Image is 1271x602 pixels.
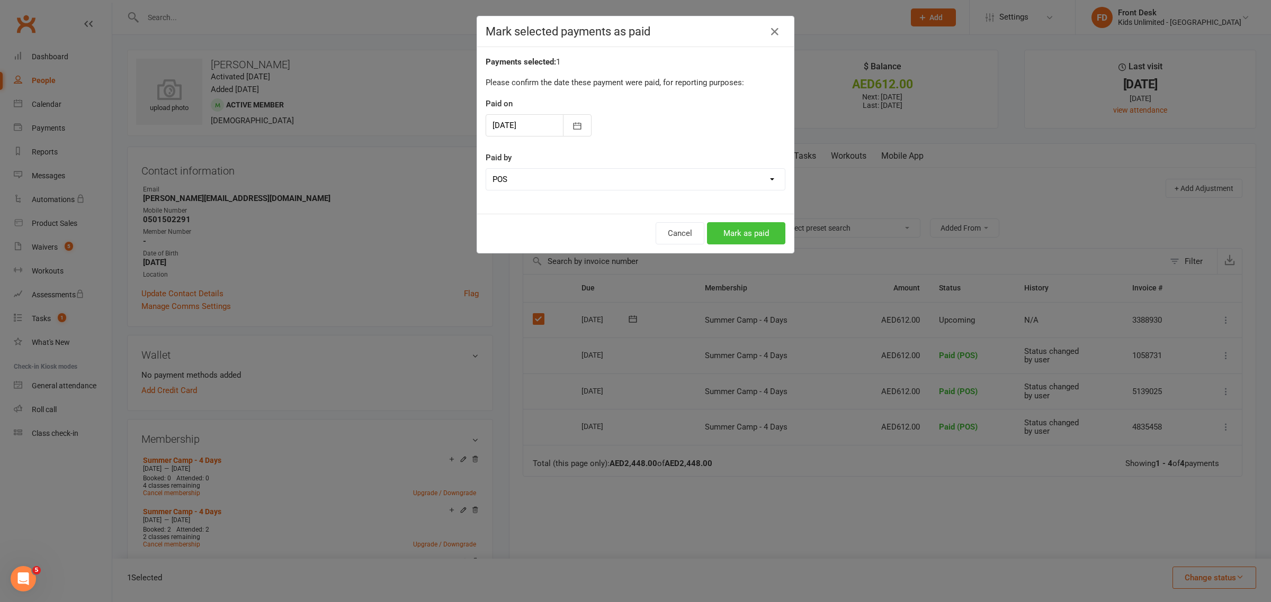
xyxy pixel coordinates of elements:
[486,151,512,164] label: Paid by
[11,566,36,591] iframe: Intercom live chat
[486,56,785,68] div: 1
[486,97,513,110] label: Paid on
[766,23,783,40] button: Close
[32,566,41,574] span: 5
[486,76,785,89] p: Please confirm the date these payment were paid, for reporting purposes:
[707,222,785,244] button: Mark as paid
[486,57,556,67] strong: Payments selected:
[656,222,704,244] button: Cancel
[486,25,785,38] h4: Mark selected payments as paid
